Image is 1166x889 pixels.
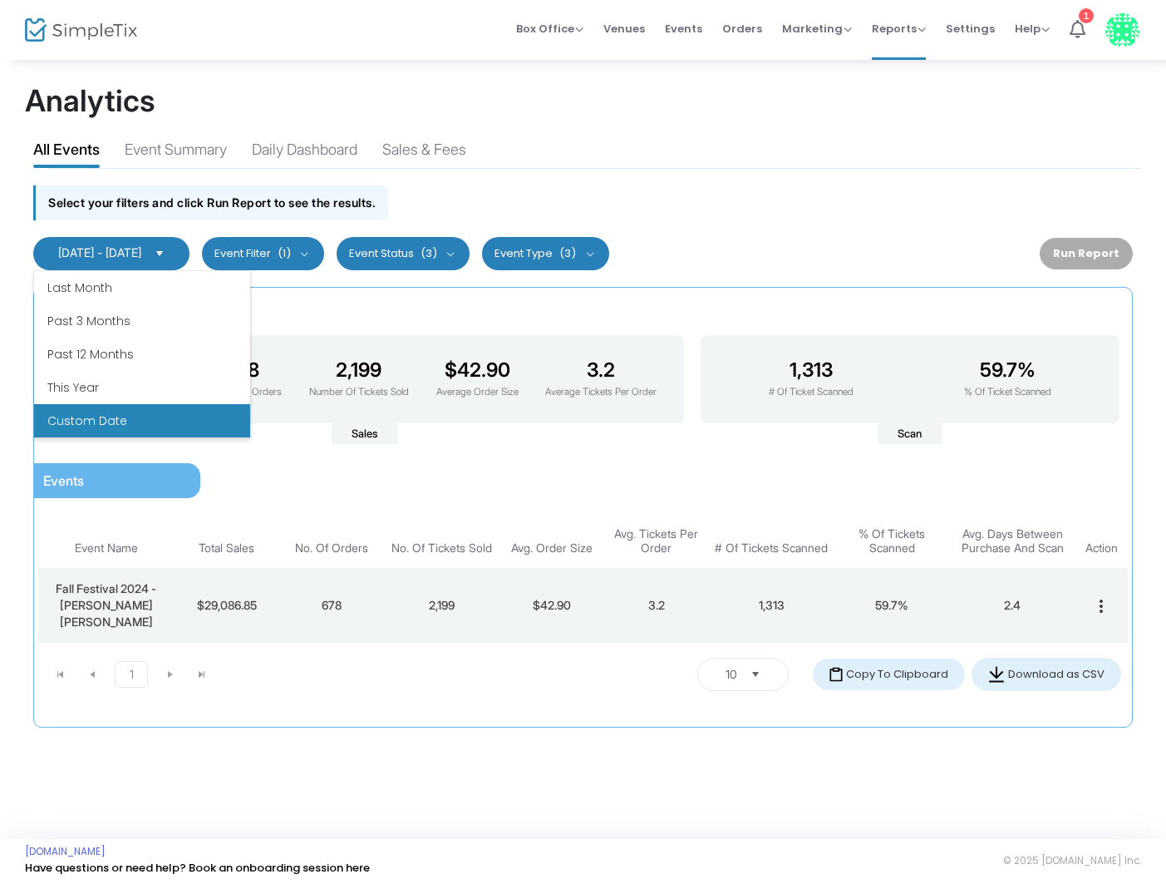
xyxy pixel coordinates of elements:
[829,667,843,682] img: copy-icon
[608,527,705,556] span: Avg. Tickets Per Order
[1015,21,1050,37] span: Help
[648,598,665,612] span: 3.2
[1004,598,1021,612] span: 2.4
[872,21,926,37] span: Reports
[421,247,437,260] span: (3)
[34,271,250,304] li: Last Month
[533,598,571,612] span: $42.90
[559,247,576,260] span: (3)
[278,247,291,260] span: (1)
[429,598,455,612] span: 2,199
[25,860,370,876] a: Have questions or need help? Book an onboarding session here
[58,245,141,259] span: [DATE] - [DATE]
[839,527,946,556] span: % Of Tickets Scanned
[148,247,171,260] button: Select
[34,371,250,404] li: This Year
[1079,8,1094,23] div: 1
[511,541,593,556] span: Avg. Order Size
[75,541,138,556] span: Event Name
[813,659,965,690] button: Copy To Clipboard
[25,83,1141,119] h1: Analytics
[482,237,609,270] button: Event Type(3)
[946,7,995,50] span: Settings
[125,138,227,167] div: Event Summary
[382,138,466,167] div: Sales & Fees
[295,541,368,556] span: No. Of Orders
[715,541,828,556] span: # Of Tickets Scanned
[322,598,342,612] span: 678
[769,358,854,382] h3: 1,313
[33,185,388,220] div: Select your filters and click Run Report to see the results.
[436,358,519,382] h3: $42.90
[782,21,852,37] span: Marketing
[34,338,250,371] li: Past 12 Months
[199,541,254,556] span: Total Sales
[33,138,100,167] div: All Events
[722,7,762,50] span: Orders
[769,385,854,400] p: # Of Ticket Scanned
[309,385,409,400] p: Number Of Tickets Sold
[603,7,645,50] span: Venues
[954,527,1071,556] span: Avg. Days Between Purchase And Scan
[988,666,1005,683] img: donwload-icon
[202,237,324,270] button: Event Filter(1)
[43,472,84,489] span: Events
[309,358,409,382] h3: 2,199
[545,358,657,382] h3: 3.2
[384,515,499,568] th: No. Of Tickets Sold
[878,423,942,445] span: Scan
[516,21,583,37] span: Box Office
[1091,596,1111,616] mat-icon: more_vert
[34,304,250,338] li: Past 3 Months
[972,658,1121,691] button: Download as CSV
[56,581,156,629] span: Fall Festival 2024 - [PERSON_NAME] [PERSON_NAME]
[115,661,148,688] span: Page 1
[875,598,908,612] span: 59.7%
[252,138,357,167] div: Daily Dashboard
[964,385,1051,400] p: % Of Ticket Scanned
[759,598,785,612] span: 1,313
[665,7,702,50] span: Events
[38,515,1128,643] div: Data table
[436,385,519,400] p: Average Order Size
[34,404,250,437] li: Custom Date
[744,662,767,687] button: Select
[1075,515,1128,568] th: Action
[964,358,1051,382] h3: 59.7%
[1003,854,1141,867] span: © 2025 [DOMAIN_NAME] Inc.
[545,385,657,400] p: Average Tickets Per Order
[197,598,257,612] span: $29,086.85
[25,845,106,858] a: [DOMAIN_NAME]
[332,423,398,445] span: Sales
[726,666,737,683] span: 10
[337,237,470,270] button: Event Status(3)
